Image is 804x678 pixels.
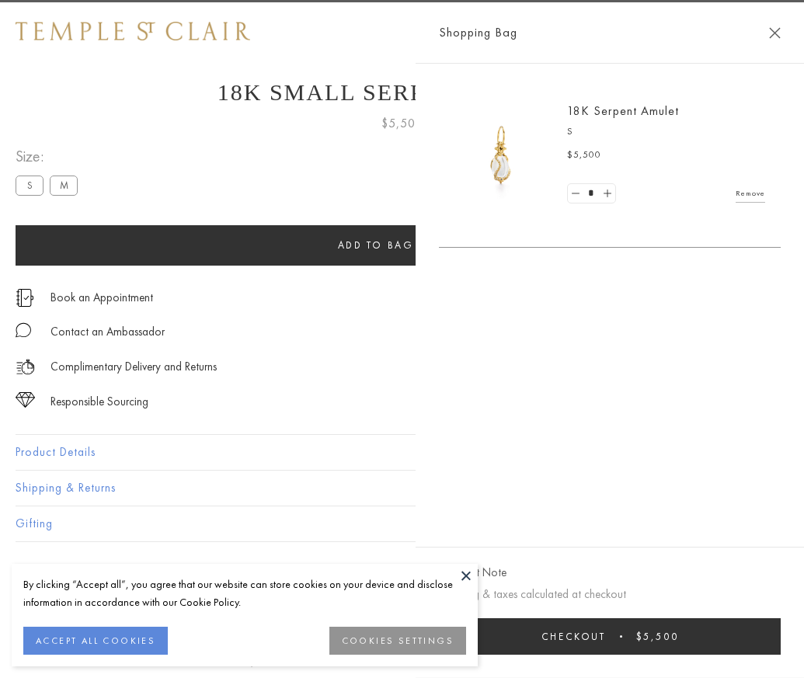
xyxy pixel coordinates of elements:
[23,575,466,611] div: By clicking “Accept all”, you agree that our website can store cookies on your device and disclos...
[736,185,765,202] a: Remove
[599,184,614,203] a: Set quantity to 2
[439,618,781,655] button: Checkout $5,500
[636,630,679,643] span: $5,500
[439,563,506,582] button: Add Gift Note
[50,392,148,412] div: Responsible Sourcing
[769,27,781,39] button: Close Shopping Bag
[50,322,165,342] div: Contact an Ambassador
[16,471,788,506] button: Shipping & Returns
[16,225,736,266] button: Add to bag
[16,289,34,307] img: icon_appointment.svg
[439,23,517,43] span: Shopping Bag
[567,148,601,163] span: $5,500
[381,113,423,134] span: $5,500
[338,238,414,252] span: Add to bag
[50,357,217,377] p: Complimentary Delivery and Returns
[329,627,466,655] button: COOKIES SETTINGS
[16,392,35,408] img: icon_sourcing.svg
[16,79,788,106] h1: 18K Small Serpent Amulet
[23,627,168,655] button: ACCEPT ALL COOKIES
[454,109,548,202] img: P51836-E11SERPPV
[439,585,781,604] p: Shipping & taxes calculated at checkout
[16,22,250,40] img: Temple St. Clair
[16,176,44,195] label: S
[567,103,679,119] a: 18K Serpent Amulet
[50,176,78,195] label: M
[16,435,788,470] button: Product Details
[16,506,788,541] button: Gifting
[16,144,84,169] span: Size:
[541,630,606,643] span: Checkout
[16,357,35,377] img: icon_delivery.svg
[568,184,583,203] a: Set quantity to 0
[567,124,765,140] p: S
[50,289,153,306] a: Book an Appointment
[16,322,31,338] img: MessageIcon-01_2.svg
